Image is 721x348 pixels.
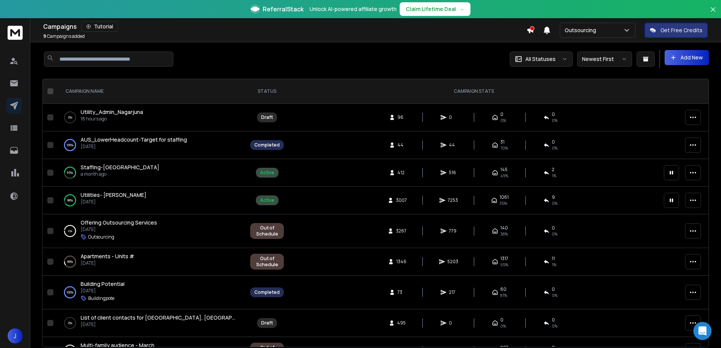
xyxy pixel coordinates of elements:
[260,170,274,176] div: Active
[81,226,157,233] p: [DATE]
[448,197,458,203] span: 7253
[660,27,702,34] p: Get Free Credits
[81,191,146,198] span: Utilities- [PERSON_NAME]
[449,320,456,326] span: 0
[43,33,85,39] p: Campaigns added
[88,234,114,240] p: Outsourcing
[81,321,238,328] p: [DATE]
[81,260,134,266] p: [DATE]
[81,253,134,260] span: Apartments - Units #
[645,23,708,38] button: Get Free Credits
[500,286,506,292] span: 60
[552,167,554,173] span: 2
[81,171,159,177] p: a month ago
[81,116,143,122] p: 18 hours ago
[67,141,73,149] p: 100 %
[500,111,503,117] span: 0
[56,248,246,276] td: 89%Apartments - Units #[DATE]
[310,5,397,13] p: Unlock AI-powered affiliate growth
[500,117,506,123] span: 0%
[56,309,246,337] td: 0%List of client contacts for [GEOGRAPHIC_DATA], [GEOGRAPHIC_DATA] & APAC[DATE]
[396,228,406,234] span: 3267
[500,200,507,206] span: 35 %
[449,289,456,295] span: 217
[552,145,557,151] span: 0 %
[565,27,599,34] p: Outsourcing
[81,136,187,144] a: AUS_LowerHeadcount-Target for staffing
[81,144,187,150] p: [DATE]
[81,21,118,32] button: Tutorial
[397,114,405,120] span: 96
[397,289,405,295] span: 73
[81,219,157,226] a: Offering Outsourcing Services
[500,173,508,179] span: 49 %
[552,231,557,237] span: 0 %
[552,262,556,268] span: 1 %
[500,145,508,151] span: 70 %
[552,139,555,145] span: 0
[552,173,556,179] span: 1 %
[552,200,557,206] span: 0 %
[81,108,143,116] a: Utility_Admin_Nagarjuna
[254,225,280,237] div: Out of Schedule
[263,5,304,14] span: ReferralStack
[500,256,508,262] span: 1317
[261,320,273,326] div: Draft
[43,33,46,39] span: 9
[447,259,458,265] span: 5203
[665,50,709,65] button: Add New
[8,328,23,343] span: J
[552,111,555,117] span: 0
[552,256,555,262] span: 11
[500,292,507,298] span: 81 %
[500,231,508,237] span: 38 %
[81,314,280,321] span: List of client contacts for [GEOGRAPHIC_DATA], [GEOGRAPHIC_DATA] & APAC
[525,55,556,63] p: All Statuses
[81,280,125,288] a: Building Potential
[260,197,274,203] div: Active
[500,317,503,323] span: 0
[396,197,407,203] span: 3007
[56,276,246,309] td: 100%Building Potential[DATE]Buildingpote
[56,104,246,131] td: 0%Utility_Admin_Nagarjuna18 hours ago
[68,319,72,327] p: 0 %
[288,79,659,104] th: CAMPAIGN STATS
[552,286,555,292] span: 0
[81,314,238,321] a: List of client contacts for [GEOGRAPHIC_DATA], [GEOGRAPHIC_DATA] & APAC
[500,225,508,231] span: 140
[500,167,508,173] span: 145
[449,114,456,120] span: 0
[693,322,712,340] div: Open Intercom Messenger
[81,191,146,199] a: Utilities- [PERSON_NAME]
[552,323,557,329] span: 0%
[449,170,456,176] span: 516
[500,262,508,268] span: 65 %
[88,295,114,301] p: Buildingpote
[81,288,125,294] p: [DATE]
[552,117,557,123] span: 0%
[552,194,555,200] span: 9
[56,131,246,159] td: 100%AUS_LowerHeadcount-Target for staffing[DATE]
[552,317,555,323] span: 0
[449,142,456,148] span: 44
[261,114,273,120] div: Draft
[56,159,246,187] td: 65%Staffing-[GEOGRAPHIC_DATA]a month ago
[500,139,505,145] span: 31
[396,259,406,265] span: 1346
[577,51,632,67] button: Newest First
[67,258,73,265] p: 89 %
[81,253,134,260] a: Apartments - Units #
[254,256,280,268] div: Out of Schedule
[81,164,159,171] span: Staffing-[GEOGRAPHIC_DATA]
[246,79,288,104] th: STATUS
[500,194,509,200] span: 1061
[68,114,72,121] p: 0 %
[397,142,405,148] span: 44
[400,2,470,16] button: Claim Lifetime Deal→
[81,108,143,115] span: Utility_Admin_Nagarjuna
[459,5,464,13] span: →
[56,214,246,248] td: 4%Offering Outsourcing Services[DATE]Outsourcing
